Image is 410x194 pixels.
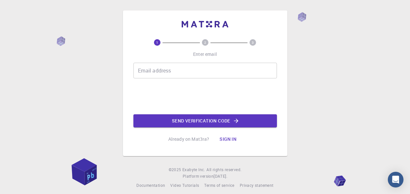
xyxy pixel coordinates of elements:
span: Platform version [183,173,214,180]
text: 2 [204,40,206,45]
div: Open Intercom Messenger [388,172,403,187]
text: 3 [252,40,254,45]
a: Privacy statement [240,182,274,189]
a: Terms of service [204,182,234,189]
button: Sign in [214,133,242,146]
span: Video Tutorials [170,183,199,188]
iframe: reCAPTCHA [156,84,255,109]
span: [DATE] . [214,173,227,179]
a: Exabyte Inc. [182,167,205,173]
span: All rights reserved. [206,167,241,173]
span: Exabyte Inc. [182,167,205,172]
span: Privacy statement [240,183,274,188]
p: Already on Mat3ra? [168,136,209,142]
a: Documentation [136,182,165,189]
button: Send verification code [133,114,277,127]
span: Documentation [136,183,165,188]
span: © 2025 [169,167,182,173]
a: Video Tutorials [170,182,199,189]
p: Enter email [193,51,217,57]
text: 1 [156,40,158,45]
span: Terms of service [204,183,234,188]
a: [DATE]. [214,173,227,180]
